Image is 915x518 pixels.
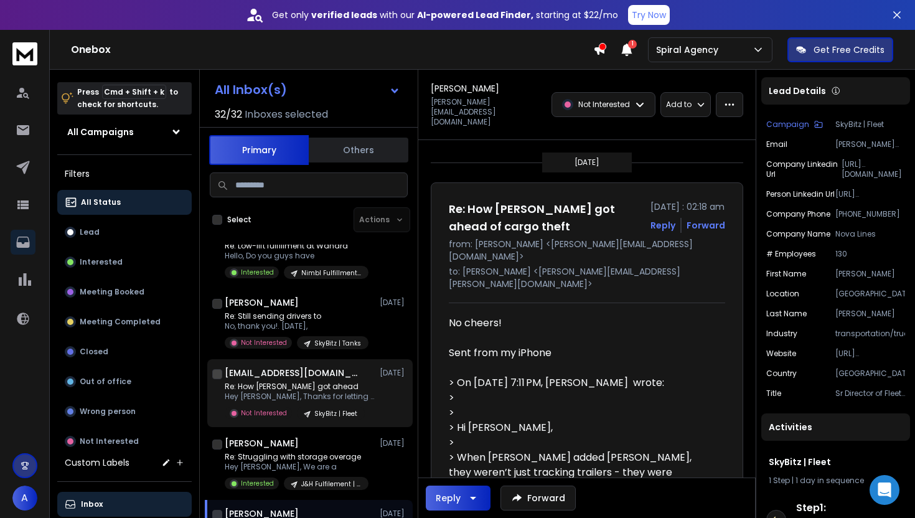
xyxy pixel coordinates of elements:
p: Re: Struggling with storage overage [225,452,368,462]
p: transportation/trucking/railroad [835,329,905,339]
span: 1 day in sequence [795,475,864,486]
p: Wrong person [80,407,136,417]
p: Re: How [PERSON_NAME] got ahead [225,382,374,392]
span: 1 [628,40,637,49]
p: Re: Still sending drivers to [225,311,368,321]
p: [GEOGRAPHIC_DATA] [835,289,905,299]
p: [DATE] : 02:18 am [650,200,725,213]
h6: Step 1 : [796,501,905,516]
span: 1 Step [769,475,790,486]
strong: AI-powered Lead Finder, [417,9,533,21]
h1: Re: How [PERSON_NAME] got ahead of cargo theft [449,200,643,235]
p: Hello, Do you guys have [225,251,368,261]
p: [DATE] [575,158,599,167]
button: Forward [500,486,576,511]
p: Meeting Booked [80,287,144,297]
p: Lead [80,227,100,237]
p: # Employees [766,249,816,259]
button: Closed [57,339,192,364]
p: Spiral Agency [656,44,723,56]
img: logo [12,42,37,65]
p: Re: Low-lift fulfillment at Wandrd [225,241,368,251]
button: Reply [426,486,490,511]
p: Not Interested [578,100,630,110]
p: SkyBitz | Fleet [314,409,357,418]
button: Interested [57,250,192,275]
p: All Status [81,197,121,207]
p: [PERSON_NAME] [835,269,905,279]
p: Get Free Credits [814,44,884,56]
p: Out of office [80,377,131,387]
p: [DATE] [380,368,408,378]
p: to: [PERSON_NAME] <[PERSON_NAME][EMAIL_ADDRESS][PERSON_NAME][DOMAIN_NAME]> [449,265,725,290]
p: Sr Director of Fleet and Maintenance Operations [835,388,905,398]
p: Hey [PERSON_NAME], Thanks for letting me [225,392,374,402]
h1: [PERSON_NAME] [225,437,299,450]
button: All Inbox(s) [205,77,410,102]
div: Activities [761,413,910,441]
h1: SkyBitz | Fleet [769,456,903,468]
button: All Campaigns [57,120,192,144]
h1: [EMAIL_ADDRESS][DOMAIN_NAME] [225,367,362,379]
p: Not Interested [241,338,287,347]
p: Add to [666,100,692,110]
p: [GEOGRAPHIC_DATA] [835,369,905,379]
p: Not Interested [241,408,287,418]
p: J&H Fulfilement | Storage [301,479,361,489]
p: Company Name [766,229,830,239]
button: Wrong person [57,399,192,424]
h3: Inboxes selected [245,107,328,122]
p: Press to check for shortcuts. [77,86,178,111]
p: Hey [PERSON_NAME], We are a [225,462,368,472]
p: SkyBitz | Tanks [314,339,361,348]
p: website [766,349,796,359]
h1: [PERSON_NAME] [431,82,499,95]
p: Not Interested [80,436,139,446]
h1: [PERSON_NAME] [225,296,299,309]
p: 130 [835,249,905,259]
p: Inbox [81,499,103,509]
button: Lead [57,220,192,245]
p: Interested [80,257,123,267]
h3: Filters [57,165,192,182]
p: [PERSON_NAME][EMAIL_ADDRESS][DOMAIN_NAME] [431,97,544,127]
button: Campaign [766,120,823,129]
div: Reply [436,492,461,504]
p: from: [PERSON_NAME] <[PERSON_NAME][EMAIL_ADDRESS][DOMAIN_NAME]> [449,238,725,263]
p: Nimbl Fulfillment | Retail Angle [301,268,361,278]
p: First Name [766,269,806,279]
p: Company Linkedin Url [766,159,842,179]
button: All Status [57,190,192,215]
button: Try Now [628,5,670,25]
button: Reply [650,219,675,232]
h1: Onebox [71,42,593,57]
button: Meeting Booked [57,280,192,304]
p: Lead Details [769,85,826,97]
p: location [766,289,799,299]
h1: All Inbox(s) [215,83,287,96]
span: Cmd + Shift + k [102,85,166,99]
p: Try Now [632,9,666,21]
button: Others [309,136,408,164]
p: Company Phone [766,209,830,219]
button: A [12,486,37,511]
div: Open Intercom Messenger [870,475,899,505]
p: Interested [241,479,274,488]
p: [URL][DOMAIN_NAME] [835,349,905,359]
button: Inbox [57,492,192,517]
div: Forward [687,219,725,232]
div: | [769,476,903,486]
p: [URL][DOMAIN_NAME] [842,159,905,179]
h1: All Campaigns [67,126,134,138]
span: 32 / 32 [215,107,242,122]
button: Not Interested [57,429,192,454]
p: industry [766,329,797,339]
label: Select [227,215,251,225]
button: Out of office [57,369,192,394]
p: title [766,388,781,398]
p: SkyBitz | Fleet [835,120,905,129]
button: Meeting Completed [57,309,192,334]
